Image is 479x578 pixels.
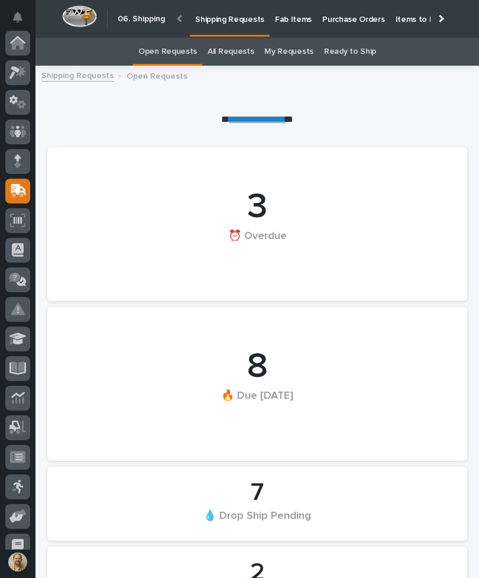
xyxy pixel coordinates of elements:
[208,38,254,66] a: All Requests
[264,38,313,66] a: My Requests
[67,230,447,267] div: ⏰ Overdue
[67,389,447,427] div: 🔥 Due [DATE]
[5,550,30,574] button: users-avatar
[324,38,376,66] a: Ready to Ship
[67,509,447,534] div: 💧 Drop Ship Pending
[67,478,447,508] div: 7
[62,5,97,27] img: Workspace Logo
[15,12,30,31] div: Notifications
[5,5,30,30] button: Notifications
[67,345,447,388] div: 8
[67,186,447,228] div: 3
[118,12,165,26] h2: 06. Shipping
[41,68,114,82] a: Shipping Requests
[138,38,197,66] a: Open Requests
[127,69,187,82] p: Open Requests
